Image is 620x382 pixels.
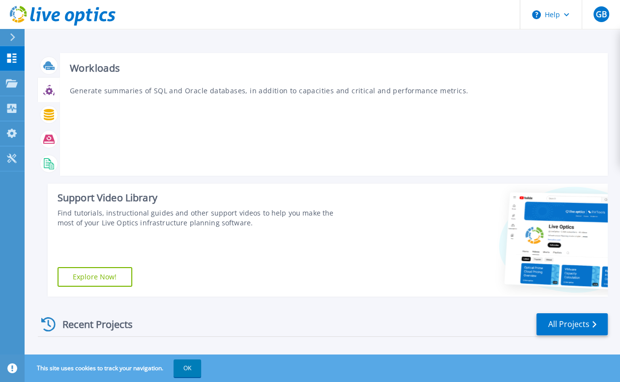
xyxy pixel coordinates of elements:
h3: Workloads [70,63,598,74]
button: OK [174,359,201,377]
div: Support Video Library [58,191,349,204]
a: Explore Now! [58,267,132,287]
div: Find tutorials, instructional guides and other support videos to help you make the most of your L... [58,208,349,228]
span: GB [595,10,606,18]
a: All Projects [536,313,608,335]
div: Recent Projects [38,312,146,336]
p: Generate summaries of SQL and Oracle databases, in addition to capacities and critical and perfor... [70,85,598,96]
span: This site uses cookies to track your navigation. [27,359,201,377]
